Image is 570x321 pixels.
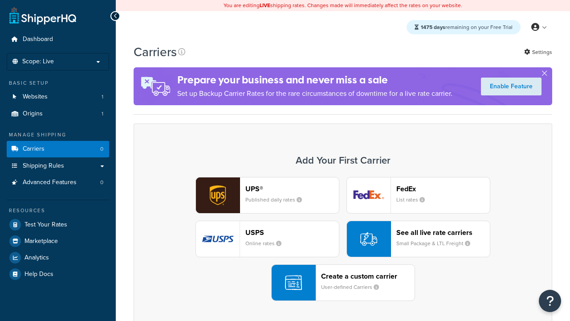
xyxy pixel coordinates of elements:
button: usps logoUSPSOnline rates [195,221,339,257]
span: Advanced Features [23,179,77,186]
img: fedEx logo [347,177,391,213]
small: Small Package & LTL Freight [396,239,477,247]
li: Carriers [7,141,109,157]
a: Origins 1 [7,106,109,122]
header: USPS [245,228,339,237]
h3: Add Your First Carrier [143,155,543,166]
strong: 1475 days [421,23,445,31]
a: Carriers 0 [7,141,109,157]
button: Create a custom carrierUser-defined Carriers [271,264,415,301]
h4: Prepare your business and never miss a sale [177,73,452,87]
img: usps logo [196,221,240,257]
span: 1 [102,110,103,118]
header: See all live rate carriers [396,228,490,237]
button: Open Resource Center [539,290,561,312]
span: Websites [23,93,48,101]
img: icon-carrier-liverate-becf4550.svg [360,230,377,247]
a: Test Your Rates [7,217,109,233]
small: User-defined Carriers [321,283,386,291]
img: ups logo [196,177,240,213]
button: See all live rate carriersSmall Package & LTL Freight [346,221,490,257]
img: icon-carrier-custom-c93b8a24.svg [285,274,302,291]
span: Test Your Rates [24,221,67,229]
header: FedEx [396,185,490,193]
img: ad-rules-rateshop-fe6ec290ccb7230408bd80ed9643f0289d75e0ffd9eb532fc0e269fcd187b520.png [134,67,177,105]
a: Settings [524,46,552,58]
span: Analytics [24,254,49,262]
p: Set up Backup Carrier Rates for the rare circumstances of downtime for a live rate carrier. [177,87,452,100]
div: remaining on your Free Trial [407,20,521,34]
small: List rates [396,196,432,204]
h1: Carriers [134,43,177,61]
span: Carriers [23,145,45,153]
a: Websites 1 [7,89,109,105]
b: LIVE [260,1,270,9]
a: Advanced Features 0 [7,174,109,191]
a: Dashboard [7,31,109,48]
small: Online rates [245,239,289,247]
a: Help Docs [7,266,109,282]
span: Shipping Rules [23,162,64,170]
li: Origins [7,106,109,122]
header: UPS® [245,185,339,193]
span: Dashboard [23,36,53,43]
li: Websites [7,89,109,105]
div: Manage Shipping [7,131,109,139]
span: 0 [100,179,103,186]
a: Marketplace [7,233,109,249]
span: Help Docs [24,271,53,278]
span: Scope: Live [22,58,54,66]
span: Origins [23,110,43,118]
span: Marketplace [24,238,58,245]
header: Create a custom carrier [321,272,415,280]
li: Advanced Features [7,174,109,191]
a: Shipping Rules [7,158,109,174]
span: 1 [102,93,103,101]
button: ups logoUPS®Published daily rates [195,177,339,214]
a: ShipperHQ Home [9,7,76,25]
div: Basic Setup [7,79,109,87]
button: fedEx logoFedExList rates [346,177,490,214]
a: Enable Feature [481,78,541,95]
small: Published daily rates [245,196,309,204]
div: Resources [7,207,109,214]
span: 0 [100,145,103,153]
a: Analytics [7,250,109,266]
